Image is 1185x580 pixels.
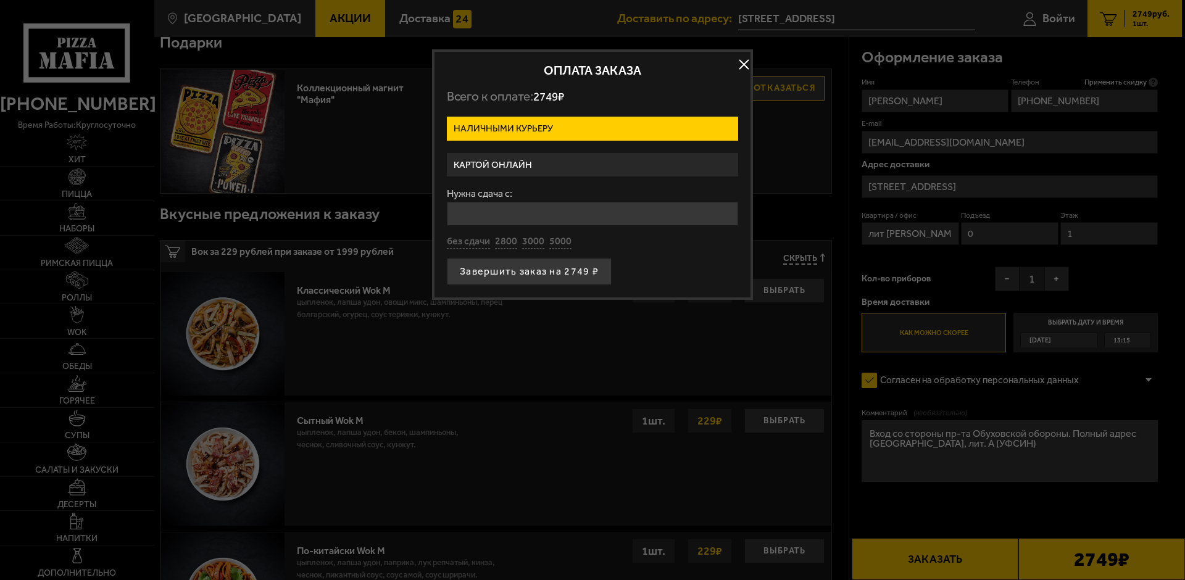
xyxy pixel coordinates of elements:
button: Завершить заказ на 2749 ₽ [447,258,612,285]
button: без сдачи [447,235,490,249]
h2: Оплата заказа [447,64,738,77]
span: 2749 ₽ [533,89,564,104]
button: 2800 [495,235,517,249]
button: 3000 [522,235,544,249]
p: Всего к оплате: [447,89,738,104]
label: Нужна сдача с: [447,189,738,199]
label: Наличными курьеру [447,117,738,141]
button: 5000 [549,235,572,249]
label: Картой онлайн [447,153,738,177]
